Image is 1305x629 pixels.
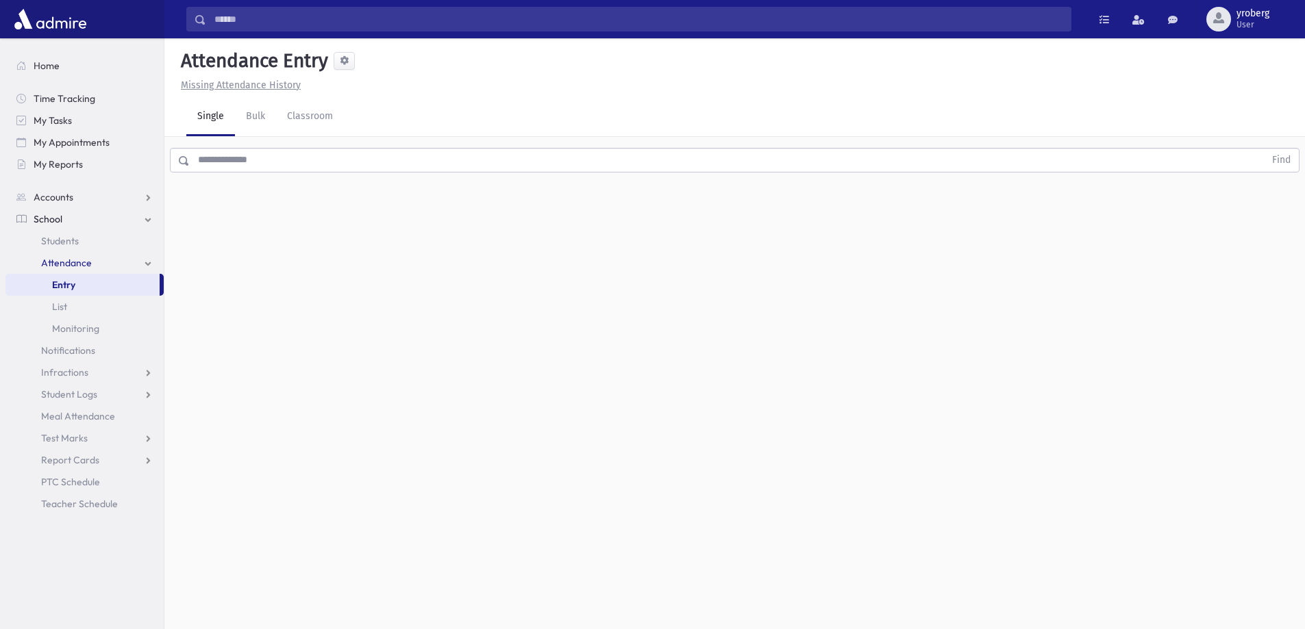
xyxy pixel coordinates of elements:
a: Student Logs [5,383,164,405]
img: AdmirePro [11,5,90,33]
a: Meal Attendance [5,405,164,427]
span: My Appointments [34,136,110,149]
a: Home [5,55,164,77]
span: Accounts [34,191,73,203]
input: Search [206,7,1071,31]
span: Time Tracking [34,92,95,105]
a: Notifications [5,339,164,361]
span: List [52,300,67,313]
a: My Tasks [5,110,164,131]
a: Teacher Schedule [5,493,164,515]
a: Time Tracking [5,88,164,110]
span: Monitoring [52,322,99,335]
a: My Reports [5,153,164,175]
span: Meal Attendance [41,410,115,422]
span: Notifications [41,344,95,357]
span: Student Logs [41,388,97,400]
span: Report Cards [41,454,99,466]
a: Classroom [276,98,344,136]
span: Entry [52,279,75,291]
span: Test Marks [41,432,88,444]
a: Missing Attendance History [175,79,301,91]
a: School [5,208,164,230]
a: List [5,296,164,318]
span: Teacher Schedule [41,498,118,510]
a: PTC Schedule [5,471,164,493]
span: Attendance [41,257,92,269]
a: Monitoring [5,318,164,339]
a: Single [186,98,235,136]
u: Missing Attendance History [181,79,301,91]
span: yroberg [1236,8,1269,19]
a: Bulk [235,98,276,136]
a: Test Marks [5,427,164,449]
a: Accounts [5,186,164,208]
a: Attendance [5,252,164,274]
span: Students [41,235,79,247]
a: Students [5,230,164,252]
span: Home [34,60,60,72]
span: School [34,213,62,225]
a: Entry [5,274,160,296]
a: Report Cards [5,449,164,471]
span: Infractions [41,366,88,378]
h5: Attendance Entry [175,49,328,73]
span: User [1236,19,1269,30]
a: My Appointments [5,131,164,153]
button: Find [1264,149,1299,172]
span: My Tasks [34,114,72,127]
span: My Reports [34,158,83,170]
a: Infractions [5,361,164,383]
span: PTC Schedule [41,476,100,488]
